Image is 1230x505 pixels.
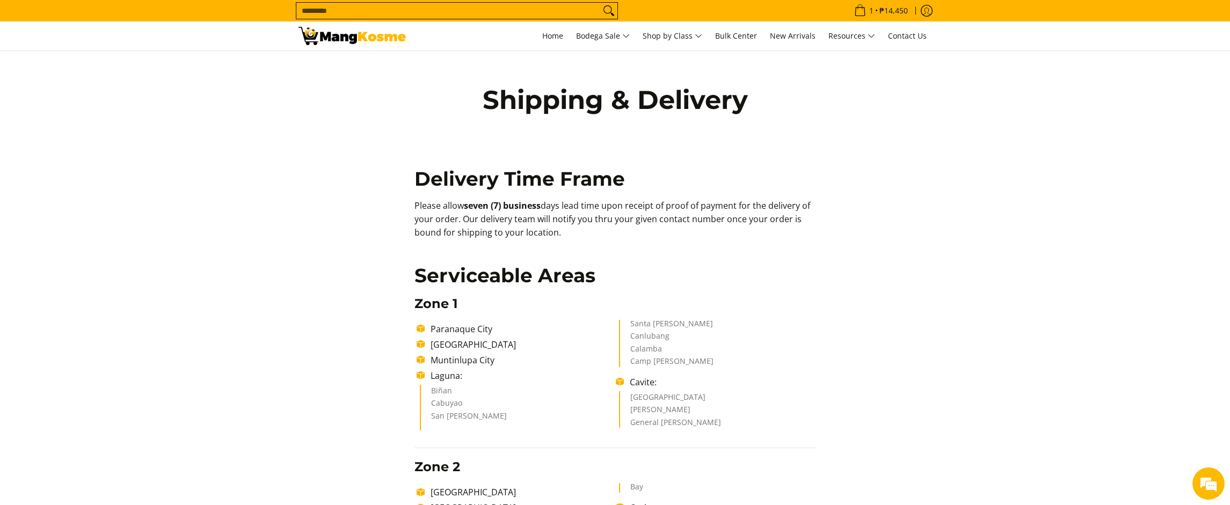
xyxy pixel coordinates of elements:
[710,21,762,50] a: Bulk Center
[851,5,911,17] span: •
[431,412,606,425] li: San [PERSON_NAME]
[425,369,616,382] li: Laguna:
[765,21,821,50] a: New Arrivals
[414,459,816,475] h3: Zone 2
[537,21,569,50] a: Home
[417,21,932,50] nav: Main Menu
[630,332,805,345] li: Canlubang
[878,7,909,14] span: ₱14,450
[630,393,805,406] li: [GEOGRAPHIC_DATA]
[425,486,616,499] li: [GEOGRAPHIC_DATA]
[571,21,635,50] a: Bodega Sale
[630,320,805,333] li: Santa [PERSON_NAME]
[299,27,406,45] img: Shipping &amp; Delivery Page l Mang Kosme: Home Appliances Warehouse Sale!
[624,376,815,389] li: Cavite:
[868,7,875,14] span: 1
[643,30,702,43] span: Shop by Class
[464,200,541,211] b: seven (7) business
[823,21,880,50] a: Resources
[630,419,805,428] li: General [PERSON_NAME]
[883,21,932,50] a: Contact Us
[828,30,875,43] span: Resources
[431,323,492,335] span: Paranaque City
[630,345,805,358] li: Calamba
[630,483,805,493] li: Bay
[431,387,606,400] li: Biñan
[414,199,816,250] p: Please allow days lead time upon receipt of proof of payment for the delivery of your order. Our ...
[425,354,616,367] li: Muntinlupa City
[637,21,708,50] a: Shop by Class
[630,406,805,419] li: [PERSON_NAME]
[414,264,816,288] h2: Serviceable Areas
[414,296,816,312] h3: Zone 1
[600,3,617,19] button: Search
[576,30,630,43] span: Bodega Sale
[414,167,816,191] h2: Delivery Time Frame
[715,31,757,41] span: Bulk Center
[460,84,771,116] h1: Shipping & Delivery
[542,31,563,41] span: Home
[630,357,805,367] li: Camp [PERSON_NAME]
[431,399,606,412] li: Cabuyao
[888,31,927,41] span: Contact Us
[425,338,616,351] li: [GEOGRAPHIC_DATA]
[770,31,816,41] span: New Arrivals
